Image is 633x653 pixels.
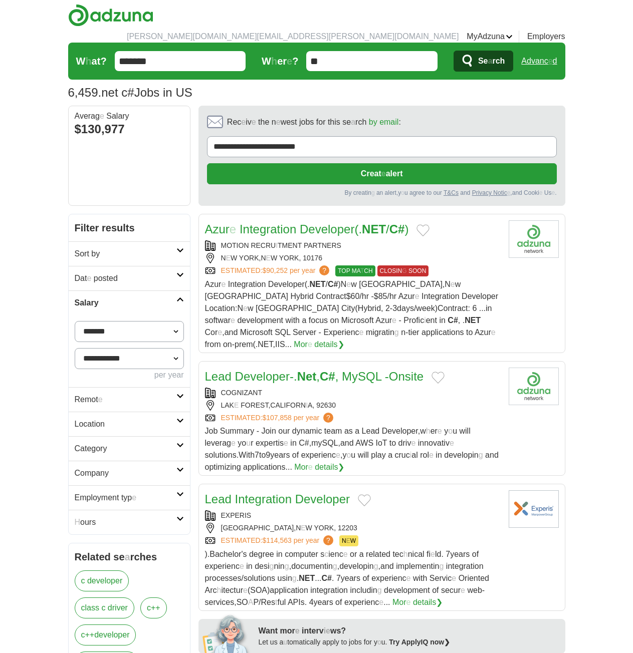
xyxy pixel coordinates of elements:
readpronunciation-word: our [433,189,442,196]
readpronunciation-span: Notic [493,189,507,196]
readpronunciation-word: details [413,598,436,606]
a: Advanced [521,51,557,71]
readpronunciation-span: (. [354,222,362,236]
button: Createalert [207,163,557,184]
readpronunciation-word: City [341,304,355,312]
readpronunciation-span: Cooki [524,189,539,196]
a: Try ApplyIQ now❯ [389,638,450,646]
readpronunciation-span: , [510,189,512,196]
readpronunciation-span: west [281,118,297,126]
readpronunciation-span: : 6 ... [468,304,486,312]
readpronunciation-span: ? [100,56,106,67]
readpronunciation-word: Employment [75,493,119,502]
readpronunciation-span: : [261,266,263,274]
readpronunciation-word: Contract [438,304,468,312]
a: c++developer [75,624,136,645]
readpronunciation-span: & [447,189,451,196]
readpronunciation-span: e [218,328,222,337]
readpronunciation-span: e [230,222,236,236]
readpronunciation-word: Salary [106,112,129,120]
a: Hours [69,510,190,534]
a: Lead Developer-.Net,C#, MySQL -Onsite [205,370,424,383]
readpronunciation-word: alert [385,189,396,196]
readpronunciation-span: e [87,274,91,282]
readpronunciation-span: Mor [294,340,308,349]
readpronunciation-span: Rec [227,118,241,126]
readpronunciation-word: C [389,222,398,236]
a: class c driver [75,597,134,618]
readpronunciation-span: e [241,118,246,126]
readpronunciation-span: creatin [353,189,371,196]
readpronunciation-word: c [81,576,85,585]
a: ESTIMATED:$114,563 per year ? [221,535,336,546]
readpronunciation-word: week [416,304,435,312]
readpronunciation-word: c [147,603,151,612]
readpronunciation-word: [GEOGRAPHIC_DATA] [205,292,289,300]
readpronunciation-span: Azur [205,280,222,288]
readpronunciation-word: focus [309,316,328,324]
readpronunciation-word: NET [310,280,326,288]
readpronunciation-span: Remot [75,395,98,404]
readpronunciation-word: NET [465,316,481,324]
readpronunciation-span: ++ [151,603,160,612]
readpronunciation-word: developer [87,576,122,585]
readpronunciation-span: , [443,280,445,288]
readpronunciation-span: n [272,118,276,126]
span: ? [323,413,333,423]
readpronunciation-span: Advanc [521,57,548,65]
readpronunciation-span: se [342,118,351,126]
readpronunciation-span: e [392,316,396,324]
readpronunciation-word: development [237,316,283,324]
readpronunciation-word: to [466,328,473,337]
img: Adzuna logo [68,4,153,27]
readpronunciation-span: ++ [85,630,95,639]
readpronunciation-span: w [351,280,357,288]
readpronunciation-word: per [290,266,300,274]
readpronunciation-span: e [381,169,386,178]
readpronunciation-word: Integration [228,280,266,288]
readpronunciation-word: c [121,86,127,99]
button: Add to favorite jobs [358,494,371,506]
readpronunciation-span: , 2-3 [381,304,397,312]
a: Remote [69,387,190,412]
readpronunciation-span: N [341,280,347,288]
readpronunciation-word: TOP [338,267,350,274]
readpronunciation-span: e [415,292,419,300]
img: Experis logo [509,490,559,528]
readpronunciation-word: Privacy [472,189,492,196]
readpronunciation-word: Developer [268,280,305,288]
readpronunciation-span: Dat [75,274,87,282]
readpronunciation-word: Salary [75,298,99,307]
readpronunciation-span: TMENT [278,241,302,249]
readpronunciation-word: Apply [401,638,421,646]
readpronunciation-span: w [455,280,461,288]
span: $114,563 [262,536,291,544]
readpronunciation-word: Hybrid [291,292,314,300]
readpronunciation-span: e [548,57,553,65]
readpronunciation-word: by [91,249,100,258]
img: Company logo [509,220,559,258]
readpronunciation-span: # [398,222,404,236]
readpronunciation-span: # [454,316,458,324]
a: More details❯ [392,596,443,608]
readpronunciation-word: Lead [205,370,232,383]
readpronunciation-span: H [75,518,81,526]
readpronunciation-span: , [259,254,261,262]
readpronunciation-word: an [376,189,383,196]
readpronunciation-span: Averag [75,112,100,120]
readpronunciation-word: IQ [421,638,429,646]
readpronunciation-word: Developer- [235,370,294,383]
readpronunciation-span: ( [355,304,358,312]
span: / , . [205,280,499,349]
readpronunciation-span: . [98,86,102,99]
readpronunciation-span: W [262,56,271,67]
readpronunciation-span: y [398,189,401,196]
readpronunciation-span: u [404,189,408,196]
readpronunciation-word: agree [409,189,425,196]
readpronunciation-word: hr [389,292,396,300]
readpronunciation-word: Hybrid [358,304,381,312]
readpronunciation-word: By [344,189,351,196]
readpronunciation-word: ESTIMATED [221,266,261,274]
readpronunciation-word: in [439,316,445,324]
readpronunciation-word: ESTIMATED [221,414,261,422]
